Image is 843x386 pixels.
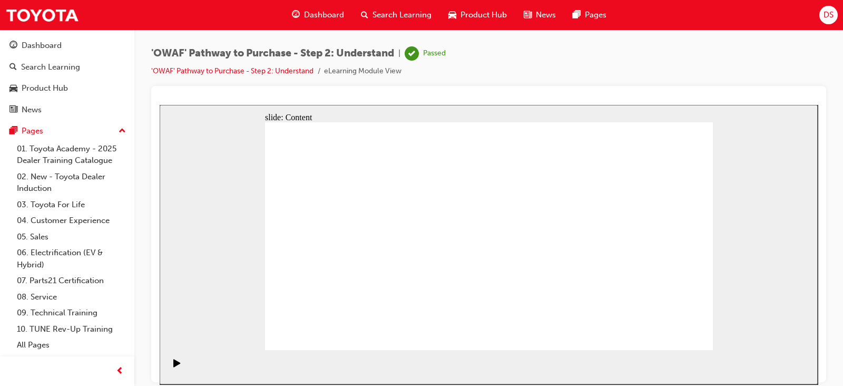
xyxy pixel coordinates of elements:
[9,84,17,93] span: car-icon
[5,3,79,27] img: Trak
[13,289,130,305] a: 08. Service
[405,46,419,61] span: learningRecordVerb_PASS-icon
[13,229,130,245] a: 05. Sales
[352,4,440,26] a: search-iconSearch Learning
[119,124,126,138] span: up-icon
[536,9,556,21] span: News
[4,121,130,141] button: Pages
[13,305,130,321] a: 09. Technical Training
[13,213,130,229] a: 04. Customer Experience
[5,245,23,279] div: playback controls
[4,100,130,120] a: News
[13,321,130,337] a: 10. TUNE Rev-Up Training
[460,9,507,21] span: Product Hub
[304,9,344,21] span: Dashboard
[22,104,42,116] div: News
[398,47,400,60] span: |
[448,8,456,22] span: car-icon
[9,127,17,136] span: pages-icon
[13,141,130,169] a: 01. Toyota Academy - 2025 Dealer Training Catalogue
[13,337,130,353] a: All Pages
[116,365,124,378] span: prev-icon
[4,34,130,121] button: DashboardSearch LearningProduct HubNews
[13,273,130,289] a: 07. Parts21 Certification
[824,9,834,21] span: DS
[373,9,432,21] span: Search Learning
[5,254,23,272] button: Play (Ctrl+Alt+P)
[819,6,838,24] button: DS
[564,4,615,26] a: pages-iconPages
[361,8,368,22] span: search-icon
[4,79,130,98] a: Product Hub
[324,65,401,78] li: eLearning Module View
[22,82,68,94] div: Product Hub
[292,8,300,22] span: guage-icon
[9,63,17,72] span: search-icon
[585,9,606,21] span: Pages
[4,36,130,55] a: Dashboard
[573,8,581,22] span: pages-icon
[151,66,313,75] a: 'OWAF' Pathway to Purchase - Step 2: Understand
[515,4,564,26] a: news-iconNews
[9,105,17,115] span: news-icon
[440,4,515,26] a: car-iconProduct Hub
[524,8,532,22] span: news-icon
[22,40,62,52] div: Dashboard
[13,169,130,197] a: 02. New - Toyota Dealer Induction
[151,47,394,60] span: 'OWAF' Pathway to Purchase - Step 2: Understand
[13,245,130,273] a: 06. Electrification (EV & Hybrid)
[423,49,446,59] div: Passed
[22,125,43,137] div: Pages
[13,197,130,213] a: 03. Toyota For Life
[21,61,80,73] div: Search Learning
[9,41,17,51] span: guage-icon
[4,57,130,77] a: Search Learning
[283,4,352,26] a: guage-iconDashboard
